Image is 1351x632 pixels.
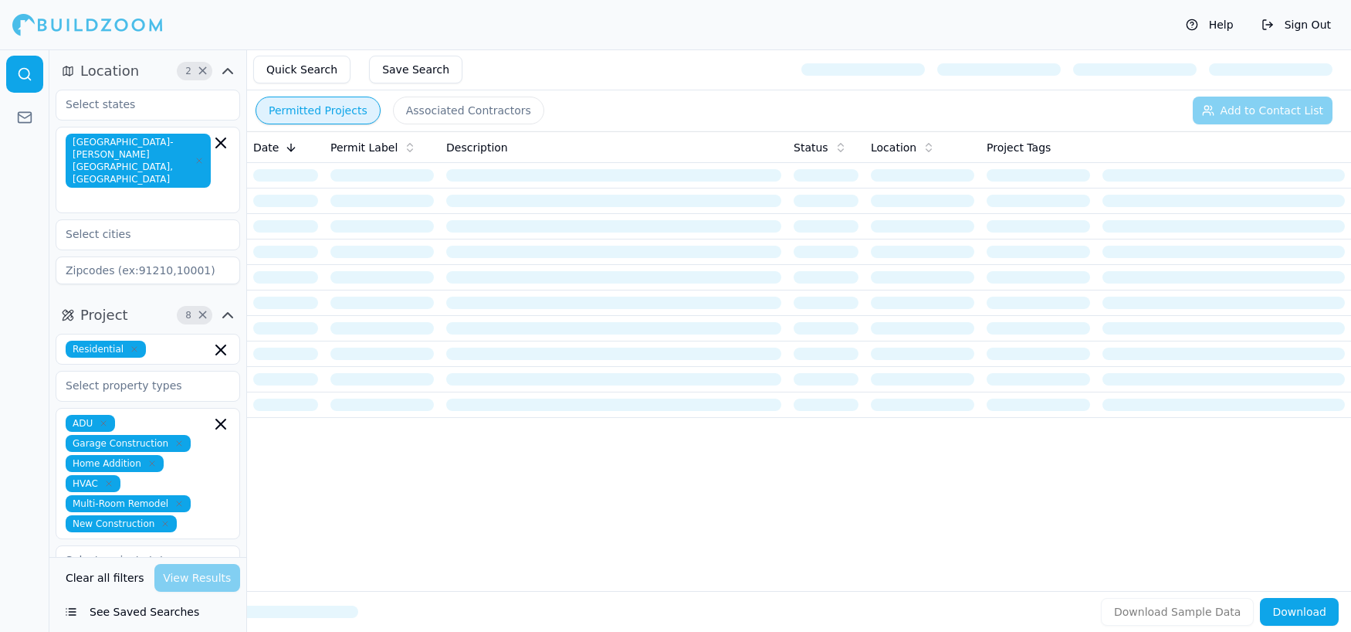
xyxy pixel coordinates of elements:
button: Permitted Projects [256,97,381,124]
button: Save Search [369,56,462,83]
input: Select project status [56,546,220,574]
button: Associated Contractors [393,97,544,124]
span: New Construction [66,515,177,532]
span: Location [80,60,139,82]
input: Select states [56,90,220,118]
button: See Saved Searches [56,598,240,626]
button: Help [1178,12,1241,37]
span: Home Addition [66,455,164,472]
button: Download [1260,598,1339,626]
span: Project Tags [987,140,1051,155]
input: Zipcodes (ex:91210,10001) [56,257,240,284]
span: Residential [66,341,146,358]
span: Permit Label [330,140,398,155]
span: [GEOGRAPHIC_DATA]-[PERSON_NAME][GEOGRAPHIC_DATA], [GEOGRAPHIC_DATA] [66,134,211,188]
span: ADU [66,415,115,432]
span: 8 [181,308,196,323]
input: Select property types [56,372,220,399]
button: Quick Search [253,56,350,83]
button: Sign Out [1254,12,1339,37]
span: HVAC [66,475,120,492]
span: Date [253,140,279,155]
span: Clear Project filters [197,311,208,319]
span: Project [80,304,128,326]
span: Clear Location filters [197,67,208,75]
button: Clear all filters [62,564,148,592]
span: Status [794,140,828,155]
span: Garage Construction [66,435,191,452]
span: Multi-Room Remodel [66,495,191,512]
span: 2 [181,63,196,79]
input: Select cities [56,220,220,248]
span: Description [446,140,508,155]
span: Location [871,140,916,155]
button: Location2Clear Location filters [56,59,240,83]
button: Project8Clear Project filters [56,303,240,328]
